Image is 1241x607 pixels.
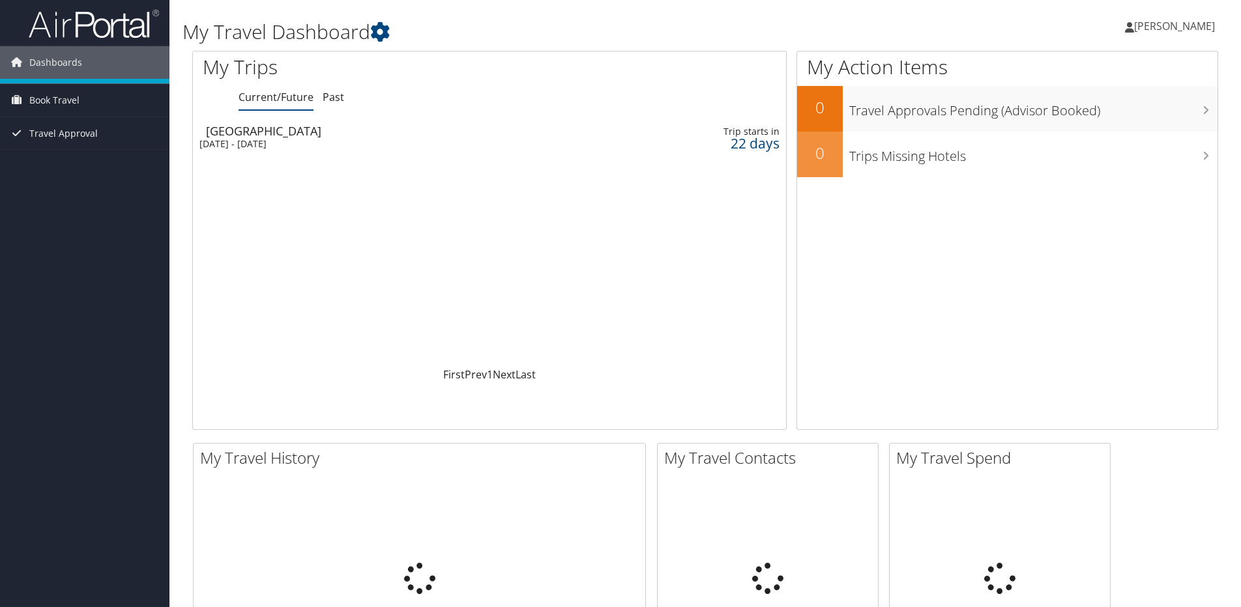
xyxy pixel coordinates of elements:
[239,90,314,104] a: Current/Future
[29,117,98,150] span: Travel Approval
[203,53,529,81] h1: My Trips
[487,367,493,382] a: 1
[206,125,572,137] div: [GEOGRAPHIC_DATA]
[182,18,879,46] h1: My Travel Dashboard
[647,137,780,149] div: 22 days
[664,447,878,469] h2: My Travel Contacts
[849,141,1218,165] h3: Trips Missing Hotels
[493,367,516,382] a: Next
[199,138,566,150] div: [DATE] - [DATE]
[1125,7,1228,46] a: [PERSON_NAME]
[29,8,159,39] img: airportal-logo.png
[797,142,843,164] h2: 0
[29,84,80,117] span: Book Travel
[323,90,344,104] a: Past
[465,367,487,382] a: Prev
[797,86,1218,132] a: 0Travel Approvals Pending (Advisor Booked)
[797,96,843,119] h2: 0
[443,367,465,382] a: First
[647,126,780,137] div: Trip starts in
[896,447,1110,469] h2: My Travel Spend
[200,447,645,469] h2: My Travel History
[797,132,1218,177] a: 0Trips Missing Hotels
[797,53,1218,81] h1: My Action Items
[1134,19,1215,33] span: [PERSON_NAME]
[29,46,82,79] span: Dashboards
[849,95,1218,120] h3: Travel Approvals Pending (Advisor Booked)
[516,367,536,382] a: Last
